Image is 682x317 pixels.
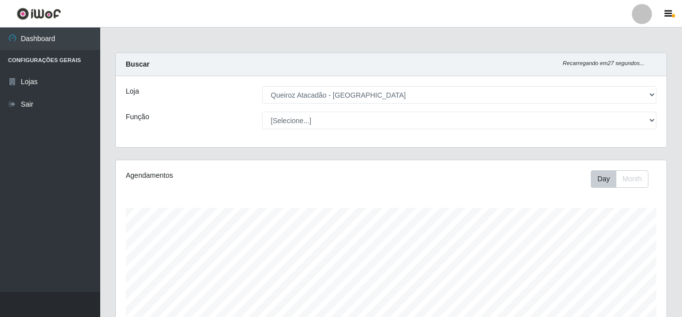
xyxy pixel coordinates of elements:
[591,170,616,188] button: Day
[126,170,338,181] div: Agendamentos
[126,60,149,68] strong: Buscar
[616,170,648,188] button: Month
[591,170,656,188] div: Toolbar with button groups
[126,86,139,97] label: Loja
[17,8,61,20] img: CoreUI Logo
[563,60,644,66] i: Recarregando em 27 segundos...
[126,112,149,122] label: Função
[591,170,648,188] div: First group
